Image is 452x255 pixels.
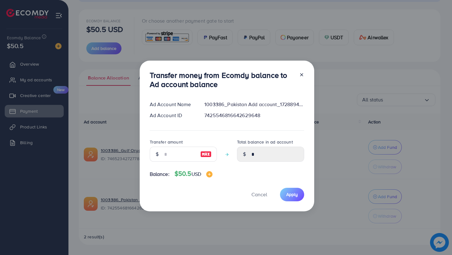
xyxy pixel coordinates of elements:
[237,139,293,145] label: Total balance in ad account
[145,112,200,119] div: Ad Account ID
[280,188,304,201] button: Apply
[150,71,294,89] h3: Transfer money from Ecomdy balance to Ad account balance
[251,191,267,198] span: Cancel
[199,101,309,108] div: 1003386_Pakistan Add account_1728894866261
[286,191,298,198] span: Apply
[244,188,275,201] button: Cancel
[191,171,201,177] span: USD
[150,139,183,145] label: Transfer amount
[200,150,212,158] img: image
[206,171,213,177] img: image
[175,170,213,178] h4: $50.5
[145,101,200,108] div: Ad Account Name
[150,171,169,178] span: Balance:
[199,112,309,119] div: 7425546816642629648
